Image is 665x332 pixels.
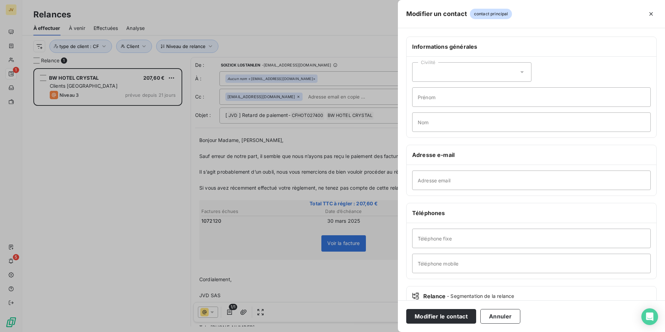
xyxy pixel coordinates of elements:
[412,87,651,107] input: placeholder
[412,209,651,217] h6: Téléphones
[412,42,651,51] h6: Informations générales
[412,292,651,300] div: Relance
[447,293,514,300] span: - Segmentation de la relance
[641,308,658,325] div: Open Intercom Messenger
[412,112,651,132] input: placeholder
[406,9,467,19] h5: Modifier un contact
[480,309,520,324] button: Annuler
[412,151,651,159] h6: Adresse e-mail
[470,9,512,19] span: contact principal
[406,309,476,324] button: Modifier le contact
[412,171,651,190] input: placeholder
[412,254,651,273] input: placeholder
[412,229,651,248] input: placeholder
